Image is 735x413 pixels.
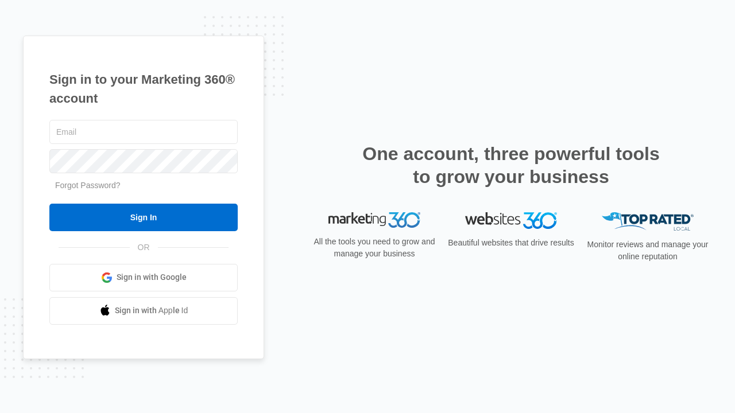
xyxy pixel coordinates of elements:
[117,271,187,283] span: Sign in with Google
[49,297,238,325] a: Sign in with Apple Id
[49,70,238,108] h1: Sign in to your Marketing 360® account
[55,181,121,190] a: Forgot Password?
[49,204,238,231] input: Sign In
[49,120,238,144] input: Email
[447,237,575,249] p: Beautiful websites that drive results
[328,212,420,228] img: Marketing 360
[115,305,188,317] span: Sign in with Apple Id
[130,241,158,254] span: OR
[359,142,663,188] h2: One account, three powerful tools to grow your business
[465,212,557,229] img: Websites 360
[49,264,238,291] a: Sign in with Google
[583,239,712,263] p: Monitor reviews and manage your online reputation
[602,212,694,231] img: Top Rated Local
[310,236,439,260] p: All the tools you need to grow and manage your business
